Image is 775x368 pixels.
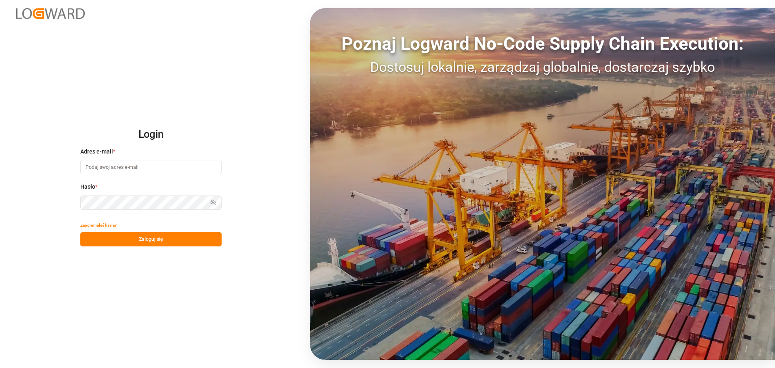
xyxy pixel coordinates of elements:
[138,128,164,140] font: Login
[370,59,715,75] font: Dostosuj lokalnie, zarządzaj globalnie, dostarczaj szybko
[80,160,222,174] input: Podaj swój adres e-mail
[80,148,113,155] font: Adres e-mail
[80,218,117,232] button: Zapomniałeś hasła?
[80,232,222,246] button: Zaloguj się
[16,8,85,19] img: Logward_new_orange.png
[80,183,95,190] font: Hasło
[80,223,117,227] font: Zapomniałeś hasła?
[139,236,163,242] font: Zaloguj się
[341,33,744,54] font: Poznaj Logward No-Code Supply Chain Execution:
